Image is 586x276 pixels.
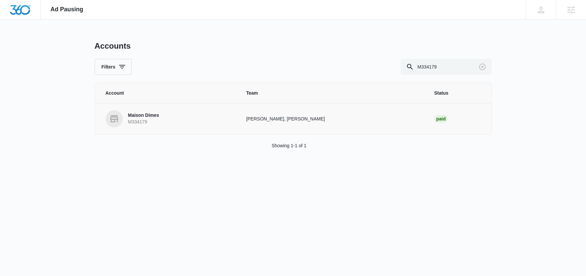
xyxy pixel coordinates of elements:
[272,142,306,149] p: Showing 1-1 of 1
[434,90,480,97] span: Status
[246,115,418,122] p: [PERSON_NAME], [PERSON_NAME]
[106,110,230,127] a: Maison DimesM334179
[51,6,83,13] span: Ad Pausing
[401,59,492,75] input: Search By Account Number
[477,62,488,72] button: Clear
[95,59,132,75] button: Filters
[95,41,131,51] h1: Accounts
[128,119,159,125] p: M334179
[246,90,418,97] span: Team
[128,112,159,119] p: Maison Dimes
[106,90,230,97] span: Account
[434,115,448,123] div: Paid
